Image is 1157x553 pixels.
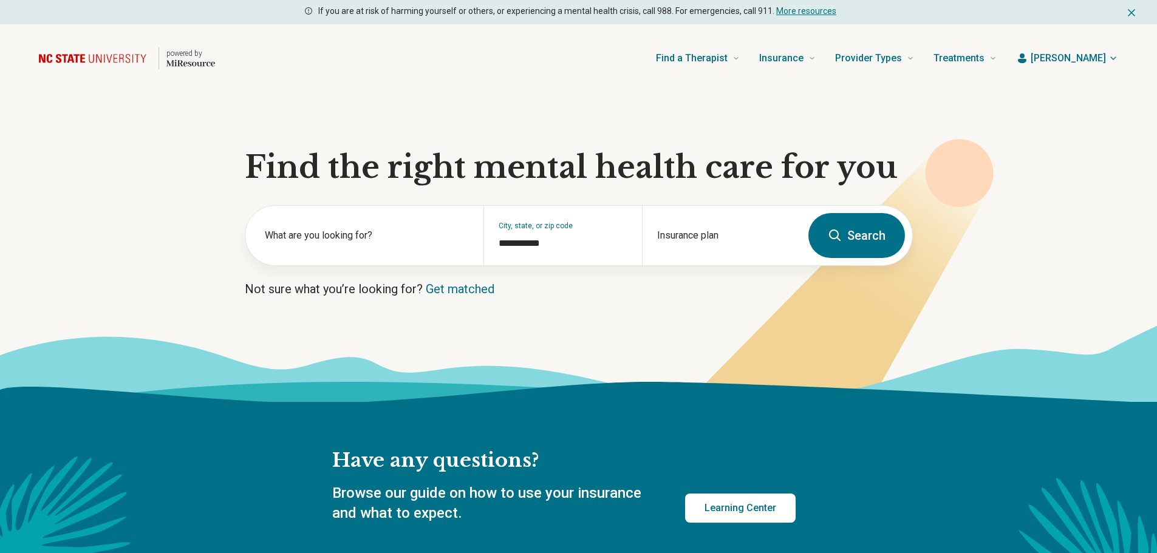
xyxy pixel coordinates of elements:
[776,6,836,16] a: More resources
[933,34,997,83] a: Treatments
[166,49,215,58] p: powered by
[1125,5,1138,19] button: Dismiss
[759,50,804,67] span: Insurance
[759,34,816,83] a: Insurance
[835,50,902,67] span: Provider Types
[318,5,836,18] p: If you are at risk of harming yourself or others, or experiencing a mental health crisis, call 98...
[1016,51,1118,66] button: [PERSON_NAME]
[656,34,740,83] a: Find a Therapist
[39,39,215,78] a: Home page
[332,448,796,473] h2: Have any questions?
[1031,51,1106,66] span: [PERSON_NAME]
[332,483,656,524] p: Browse our guide on how to use your insurance and what to expect.
[808,213,905,258] button: Search
[933,50,985,67] span: Treatments
[245,149,913,186] h1: Find the right mental health care for you
[265,228,469,243] label: What are you looking for?
[245,280,913,297] p: Not sure what you’re looking for?
[835,34,914,83] a: Provider Types
[685,494,796,523] a: Learning Center
[426,282,494,296] a: Get matched
[656,50,728,67] span: Find a Therapist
